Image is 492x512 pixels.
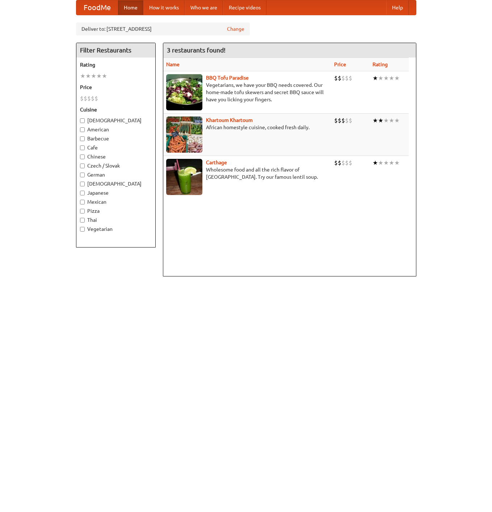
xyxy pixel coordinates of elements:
img: carthage.jpg [166,159,202,195]
li: ★ [102,72,107,80]
a: How it works [143,0,185,15]
h5: Price [80,84,152,91]
li: ★ [80,72,85,80]
li: $ [349,117,352,124]
h5: Cuisine [80,106,152,113]
input: Czech / Slovak [80,164,85,168]
input: German [80,173,85,177]
li: $ [338,74,341,82]
a: Recipe videos [223,0,266,15]
li: ★ [378,117,383,124]
li: ★ [96,72,102,80]
li: $ [338,117,341,124]
li: $ [349,159,352,167]
p: African homestyle cuisine, cooked fresh daily. [166,124,328,131]
li: $ [91,94,94,102]
li: $ [334,117,338,124]
a: Name [166,62,180,67]
label: Chinese [80,153,152,160]
li: ★ [389,117,394,124]
li: ★ [394,74,400,82]
a: Rating [373,62,388,67]
div: Deliver to: [STREET_ADDRESS] [76,22,250,35]
a: FoodMe [76,0,118,15]
li: ★ [373,159,378,167]
input: Pizza [80,209,85,213]
img: khartoum.jpg [166,117,202,153]
input: Mexican [80,200,85,204]
input: [DEMOGRAPHIC_DATA] [80,118,85,123]
a: BBQ Tofu Paradise [206,75,249,81]
a: Khartoum Khartoum [206,117,253,123]
a: Change [227,25,244,33]
li: ★ [378,159,383,167]
input: Thai [80,218,85,223]
input: [DEMOGRAPHIC_DATA] [80,182,85,186]
label: Mexican [80,198,152,206]
li: $ [94,94,98,102]
li: ★ [91,72,96,80]
li: $ [87,94,91,102]
li: ★ [394,117,400,124]
li: $ [80,94,84,102]
a: Home [118,0,143,15]
label: American [80,126,152,133]
a: Carthage [206,160,227,165]
img: tofuparadise.jpg [166,74,202,110]
li: $ [338,159,341,167]
label: [DEMOGRAPHIC_DATA] [80,180,152,187]
li: $ [341,74,345,82]
li: $ [334,159,338,167]
input: Cafe [80,145,85,150]
li: $ [341,117,345,124]
input: Japanese [80,191,85,195]
li: $ [345,117,349,124]
li: ★ [383,74,389,82]
label: Japanese [80,189,152,196]
label: [DEMOGRAPHIC_DATA] [80,117,152,124]
li: ★ [378,74,383,82]
a: Help [386,0,409,15]
label: Thai [80,216,152,224]
label: Pizza [80,207,152,215]
input: Chinese [80,155,85,159]
li: ★ [373,117,378,124]
li: $ [84,94,87,102]
p: Wholesome food and all the rich flavor of [GEOGRAPHIC_DATA]. Try our famous lentil soup. [166,166,328,181]
label: Czech / Slovak [80,162,152,169]
input: American [80,127,85,132]
li: $ [334,74,338,82]
li: ★ [85,72,91,80]
li: ★ [394,159,400,167]
li: ★ [389,159,394,167]
label: Cafe [80,144,152,151]
p: Vegetarians, we have your BBQ needs covered. Our home-made tofu skewers and secret BBQ sauce will... [166,81,328,103]
li: ★ [389,74,394,82]
input: Barbecue [80,136,85,141]
ng-pluralize: 3 restaurants found! [167,47,226,54]
li: $ [341,159,345,167]
li: ★ [383,159,389,167]
li: ★ [383,117,389,124]
label: Vegetarian [80,225,152,233]
input: Vegetarian [80,227,85,232]
li: $ [349,74,352,82]
label: German [80,171,152,178]
a: Price [334,62,346,67]
li: $ [345,159,349,167]
label: Barbecue [80,135,152,142]
h5: Rating [80,61,152,68]
li: $ [345,74,349,82]
a: Who we are [185,0,223,15]
li: ★ [373,74,378,82]
h4: Filter Restaurants [76,43,155,58]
